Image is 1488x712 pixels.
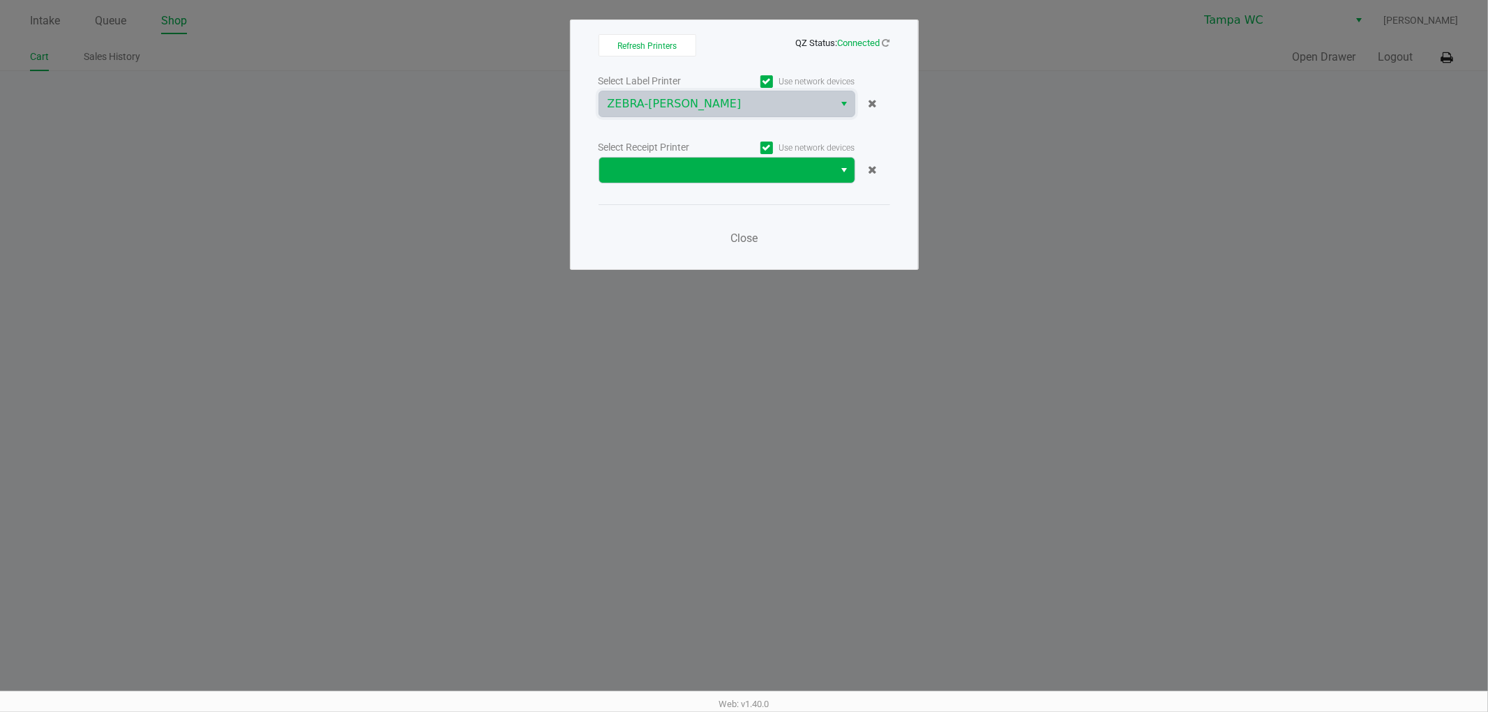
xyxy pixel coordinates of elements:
[723,225,765,252] button: Close
[727,142,855,154] label: Use network devices
[834,91,855,116] button: Select
[834,158,855,183] button: Select
[730,232,758,245] span: Close
[599,74,727,89] div: Select Label Printer
[796,38,890,48] span: QZ Status:
[719,699,769,709] span: Web: v1.40.0
[608,96,826,112] span: ZEBRA-[PERSON_NAME]
[599,34,696,56] button: Refresh Printers
[727,75,855,88] label: Use network devices
[599,140,727,155] div: Select Receipt Printer
[838,38,880,48] span: Connected
[617,41,677,51] span: Refresh Printers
